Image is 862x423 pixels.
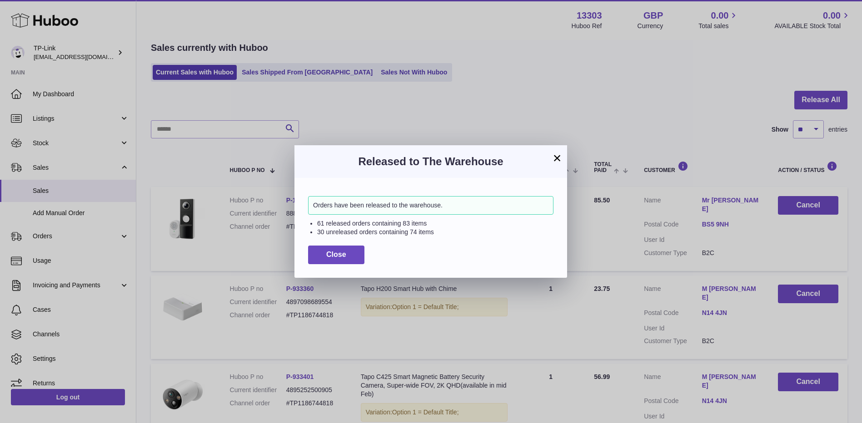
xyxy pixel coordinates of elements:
div: Orders have been released to the warehouse. [308,196,553,215]
li: 61 released orders containing 83 items [317,219,553,228]
button: Close [308,246,364,264]
button: × [552,152,563,163]
span: Close [326,251,346,258]
li: 30 unreleased orders containing 74 items [317,228,553,236]
h3: Released to The Warehouse [308,154,553,169]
